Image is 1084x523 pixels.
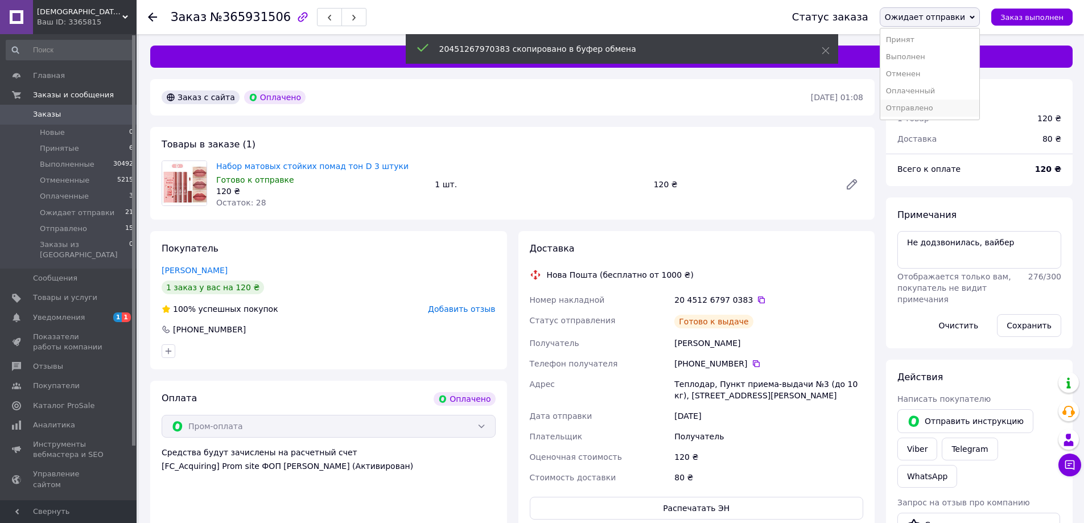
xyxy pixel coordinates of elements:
[1028,272,1061,281] span: 276 / 300
[672,467,865,488] div: 80 ₴
[428,304,495,314] span: Добавить отзыв
[125,208,133,218] span: 21
[811,93,863,102] time: [DATE] 01:08
[117,175,133,186] span: 5215
[530,243,575,254] span: Доставка
[942,438,998,460] a: Telegram
[672,374,865,406] div: Теплодар, Пункт приема-выдачи №3 (до 10 кг), [STREET_ADDRESS][PERSON_NAME]
[672,447,865,467] div: 120 ₴
[33,71,65,81] span: Главная
[129,191,133,201] span: 3
[122,312,131,322] span: 1
[880,100,979,117] li: Отправлено
[162,281,264,294] div: 1 заказ у вас на 120 ₴
[33,293,97,303] span: Товары и услуги
[129,240,133,260] span: 0
[840,173,863,196] a: Редактировать
[40,127,65,138] span: Новые
[897,438,937,460] a: Viber
[33,90,114,100] span: Заказы и сообщения
[162,243,219,254] span: Покупатель
[37,7,122,17] span: Ladies' Secrets
[33,312,85,323] span: Уведомления
[434,392,495,406] div: Оплачено
[929,314,988,337] button: Очистить
[430,176,649,192] div: 1 шт.
[792,11,868,23] div: Статус заказа
[162,266,228,275] a: [PERSON_NAME]
[33,273,77,283] span: Сообщения
[162,139,255,150] span: Товары в заказе (1)
[897,498,1030,507] span: Запрос на отзыв про компанию
[672,426,865,447] div: Получатель
[37,17,137,27] div: Ваш ID: 3365815
[33,361,63,372] span: Отзывы
[113,312,122,322] span: 1
[897,394,991,403] span: Написать покупателю
[162,460,496,472] div: [FC_Acquiring] Prom site ФОП [PERSON_NAME] (Активирован)
[544,269,696,281] div: Нова Пошта (бесплатно от 1000 ₴)
[40,240,129,260] span: Заказы из [GEOGRAPHIC_DATA]
[129,127,133,138] span: 0
[674,358,863,369] div: [PHONE_NUMBER]
[173,304,196,314] span: 100%
[897,134,937,143] span: Доставка
[530,411,592,421] span: Дата отправки
[530,380,555,389] span: Адрес
[148,11,157,23] div: Вернуться назад
[649,176,836,192] div: 120 ₴
[40,208,114,218] span: Ожидает отправки
[897,465,957,488] a: WhatsApp
[1035,164,1061,174] b: 120 ₴
[33,469,105,489] span: Управление сайтом
[897,114,929,123] span: 1 товар
[530,295,605,304] span: Номер накладной
[40,143,79,154] span: Принятые
[33,420,75,430] span: Аналитика
[885,13,965,22] span: Ожидает отправки
[162,447,496,472] div: Средства будут зачислены на расчетный счет
[162,303,278,315] div: успешных покупок
[33,332,105,352] span: Показатели работы компании
[880,48,979,65] li: Выполнен
[113,159,133,170] span: 30492
[880,65,979,83] li: Отменен
[33,109,61,120] span: Заказы
[33,381,80,391] span: Покупатели
[674,315,753,328] div: Готово к выдаче
[125,224,133,234] span: 15
[162,161,207,205] img: Набор матовых стойких помад тон D 3 штуки
[880,31,979,48] li: Принят
[897,164,961,174] span: Всего к оплате
[530,452,623,462] span: Оценочная стоимость
[216,186,426,197] div: 120 ₴
[1000,13,1064,22] span: Заказ выполнен
[997,314,1061,337] button: Сохранить
[674,294,863,306] div: 20 4512 6797 0383
[530,497,864,520] button: Распечатать ЭН
[1036,126,1068,151] div: 80 ₴
[40,191,89,201] span: Оплаченные
[530,339,579,348] span: Получатель
[162,90,240,104] div: Заказ с сайта
[530,432,583,441] span: Плательщик
[40,159,94,170] span: Выполненные
[33,401,94,411] span: Каталог ProSale
[880,83,979,100] li: Оплаченный
[210,10,291,24] span: №365931506
[991,9,1073,26] button: Заказ выполнен
[1058,454,1081,476] button: Чат с покупателем
[6,40,134,60] input: Поиск
[172,324,247,335] div: [PHONE_NUMBER]
[216,162,409,171] a: Набор матовых стойких помад тон D 3 штуки
[244,90,306,104] div: Оплачено
[897,272,1011,304] span: Отображается только вам, покупатель не видит примечания
[40,224,87,234] span: Отправлено
[216,198,266,207] span: Остаток: 28
[171,10,207,24] span: Заказ
[530,359,618,368] span: Телефон получателя
[530,473,616,482] span: Стоимость доставки
[672,406,865,426] div: [DATE]
[40,175,89,186] span: Отмененные
[897,409,1033,433] button: Отправить инструкцию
